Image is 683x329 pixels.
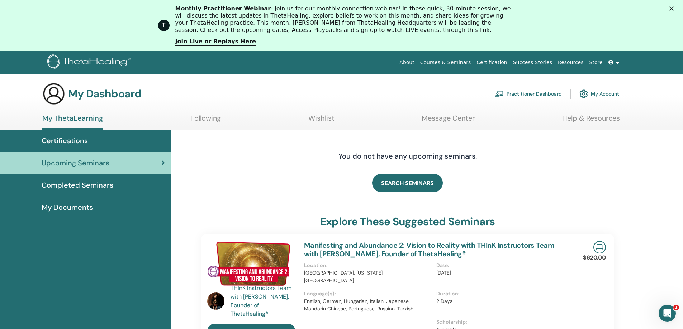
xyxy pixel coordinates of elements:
a: My ThetaLearning [42,114,103,130]
iframe: Intercom live chat [659,305,676,322]
a: Join Live or Replays Here [175,38,256,46]
a: Certification [474,56,510,69]
span: Completed Seminars [42,180,113,190]
p: Scholarship : [436,318,564,326]
img: chalkboard-teacher.svg [495,91,504,97]
img: logo.png [47,54,133,71]
span: Certifications [42,135,88,146]
div: Fechar [669,6,677,11]
div: Profile image for ThetaHealing [158,20,170,31]
h4: You do not have any upcoming seminars. [295,152,521,160]
b: Monthly Practitioner Webinar [175,5,271,12]
a: THInK Instructors Team with [PERSON_NAME], Founder of ThetaHealing® [231,284,297,318]
span: My Documents [42,202,93,213]
a: Message Center [422,114,475,128]
a: About [397,56,417,69]
span: 1 [673,305,679,310]
div: - Join us for our monthly connection webinar! In these quick, 30-minute session, we will discuss ... [175,5,514,34]
h3: explore these suggested seminars [320,215,495,228]
span: SEARCH SEMINARS [381,179,434,187]
img: default.jpg [207,292,224,310]
a: Manifesting and Abundance 2: Vision to Reality with THInK Instructors Team with [PERSON_NAME], Fo... [304,241,554,258]
a: Help & Resources [562,114,620,128]
p: $620.00 [583,253,606,262]
p: English, German, Hungarian, Italian, Japanese, Mandarin Chinese, Portuguese, Russian, Turkish [304,297,432,313]
a: SEARCH SEMINARS [372,174,443,192]
p: Duration : [436,290,564,297]
a: Courses & Seminars [417,56,474,69]
a: Store [587,56,606,69]
a: My Account [579,86,619,102]
span: Upcoming Seminars [42,158,109,168]
img: generic-user-icon.jpg [42,82,65,105]
img: Live Online Seminar [593,241,606,253]
a: Practitioner Dashboard [495,86,562,102]
img: cog.svg [579,88,588,100]
p: Language(s) : [304,290,432,297]
a: Following [190,114,221,128]
a: Wishlist [308,114,335,128]
p: [GEOGRAPHIC_DATA], [US_STATE], [GEOGRAPHIC_DATA] [304,269,432,284]
p: Location : [304,262,432,269]
img: Manifesting and Abundance 2: Vision to Reality [207,241,295,286]
a: Success Stories [510,56,555,69]
a: Resources [555,56,587,69]
h3: My Dashboard [68,87,141,100]
p: Date : [436,262,564,269]
p: [DATE] [436,269,564,277]
p: 2 Days [436,297,564,305]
